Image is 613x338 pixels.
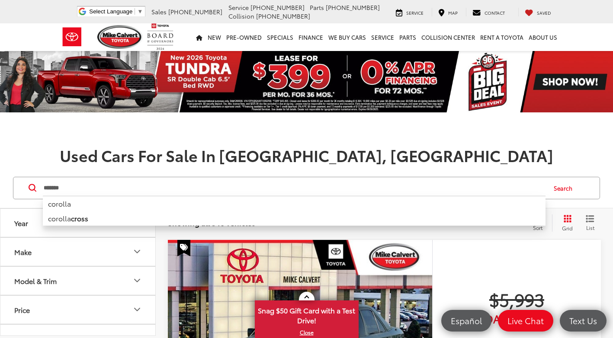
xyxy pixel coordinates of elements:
[193,23,205,51] a: Home
[256,301,358,328] span: Snag $50 Gift Card with a Test Drive!
[310,3,324,12] span: Parts
[0,238,156,266] button: MakeMake
[132,304,142,315] div: Price
[552,214,579,232] button: Grid View
[177,240,190,256] span: Special
[43,178,546,198] input: Search by Make, Model, or Keyword
[466,8,511,16] a: Contact
[14,277,57,285] div: Model & Trim
[137,8,143,15] span: ▼
[419,23,478,51] a: Collision Center
[579,214,601,232] button: List View
[97,25,143,49] img: Mike Calvert Toyota
[326,23,369,51] a: WE BUY CARS
[478,23,526,51] a: Rent a Toyota
[14,219,28,227] div: Year
[151,7,167,16] span: Sales
[389,8,430,16] a: Service
[485,10,505,16] span: Contact
[43,196,546,211] li: corolla
[228,12,254,20] span: Collision
[250,3,305,12] span: [PHONE_NUMBER]
[228,3,249,12] span: Service
[586,224,594,231] span: List
[43,211,546,226] li: corolla
[56,23,88,51] img: Toyota
[224,23,264,51] a: Pre-Owned
[168,7,222,16] span: [PHONE_NUMBER]
[518,8,558,16] a: My Saved Vehicles
[446,315,486,326] span: Español
[256,12,310,20] span: [PHONE_NUMBER]
[0,296,156,324] button: PricePrice
[14,248,32,256] div: Make
[132,246,142,257] div: Make
[503,315,548,326] span: Live Chat
[326,3,380,12] span: [PHONE_NUMBER]
[89,8,143,15] a: Select Language​
[14,306,30,314] div: Price
[498,310,553,332] a: Live Chat
[89,8,132,15] span: Select Language
[560,310,607,332] a: Text Us
[71,213,88,223] b: cross
[565,315,601,326] span: Text Us
[406,10,424,16] span: Service
[533,224,542,231] span: Sort
[448,10,458,16] span: Map
[296,23,326,51] a: Finance
[432,8,464,16] a: Map
[537,10,551,16] span: Saved
[264,23,296,51] a: Specials
[397,23,419,51] a: Parts
[441,310,491,332] a: Español
[0,209,156,237] button: YearYear
[0,267,156,295] button: Model & TrimModel & Trim
[562,224,573,232] span: Grid
[369,23,397,51] a: Service
[205,23,224,51] a: New
[132,275,142,286] div: Model & Trim
[526,23,560,51] a: About Us
[546,177,585,199] button: Search
[448,288,586,310] span: $5,993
